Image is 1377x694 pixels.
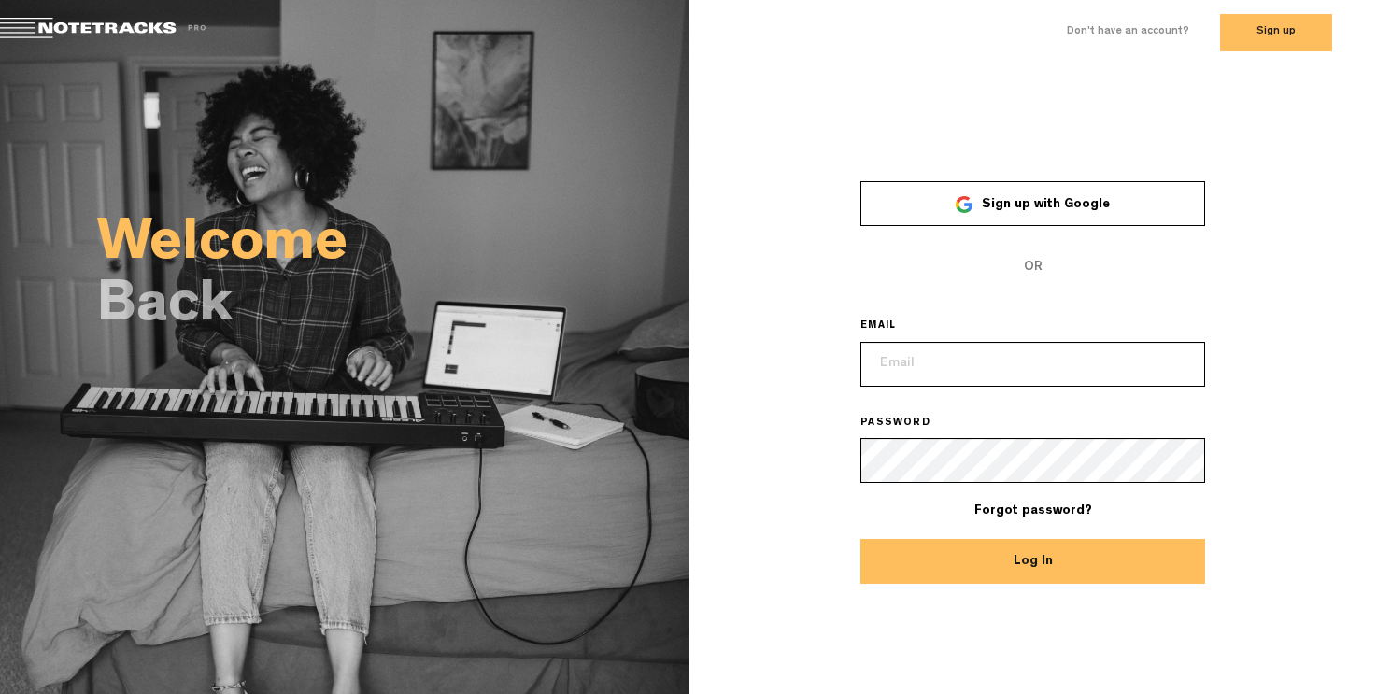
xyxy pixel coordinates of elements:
h2: Back [97,282,688,334]
button: Log In [860,539,1205,584]
span: Sign up with Google [982,198,1110,211]
a: Forgot password? [974,504,1092,517]
input: Email [860,342,1205,387]
label: EMAIL [860,319,922,334]
label: Don't have an account? [1067,24,1189,40]
button: Sign up [1220,14,1332,51]
span: OR [860,245,1205,290]
h2: Welcome [97,220,688,273]
label: PASSWORD [860,417,957,432]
